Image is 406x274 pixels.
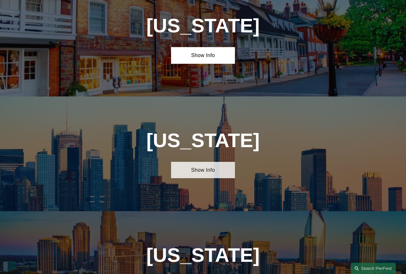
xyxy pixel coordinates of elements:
[124,129,282,152] h1: [US_STATE]
[171,47,235,63] a: Show Info
[124,244,282,266] h1: [US_STATE]
[171,162,235,178] a: Show Info
[124,14,282,37] h1: [US_STATE]
[351,263,396,274] a: Search this site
